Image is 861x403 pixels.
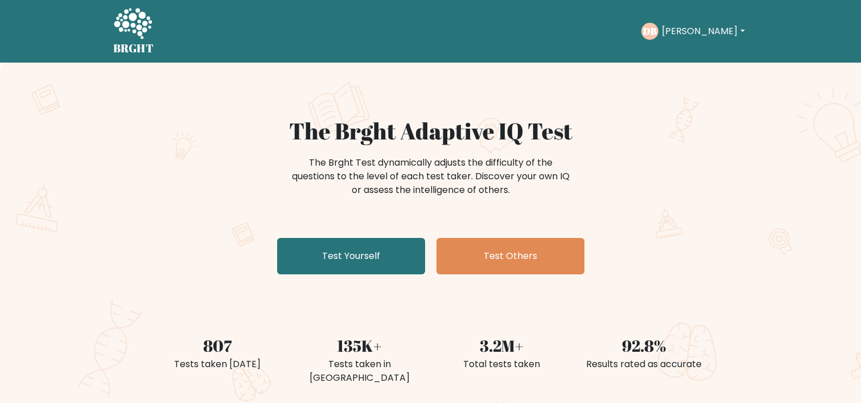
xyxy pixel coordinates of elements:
a: Test Others [436,238,584,274]
a: BRGHT [113,5,154,58]
div: 135K+ [295,334,424,357]
h5: BRGHT [113,42,154,55]
div: 92.8% [580,334,708,357]
h1: The Brght Adaptive IQ Test [153,117,708,145]
div: 3.2M+ [438,334,566,357]
div: Total tests taken [438,357,566,371]
text: DB [643,24,657,38]
div: Tests taken in [GEOGRAPHIC_DATA] [295,357,424,385]
a: Test Yourself [277,238,425,274]
div: Tests taken [DATE] [153,357,282,371]
div: Results rated as accurate [580,357,708,371]
div: 807 [153,334,282,357]
div: The Brght Test dynamically adjusts the difficulty of the questions to the level of each test take... [289,156,573,197]
button: [PERSON_NAME] [658,24,748,39]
